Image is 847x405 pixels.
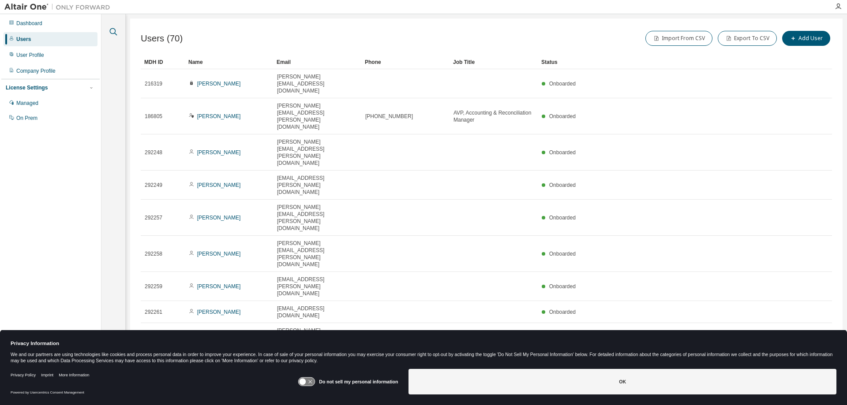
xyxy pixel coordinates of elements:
[277,175,357,196] span: [EMAIL_ADDRESS][PERSON_NAME][DOMAIN_NAME]
[197,182,241,188] a: [PERSON_NAME]
[277,327,357,355] span: [PERSON_NAME][EMAIL_ADDRESS][PERSON_NAME][DOMAIN_NAME]
[645,31,712,46] button: Import From CSV
[277,204,357,232] span: [PERSON_NAME][EMAIL_ADDRESS][PERSON_NAME][DOMAIN_NAME]
[145,250,162,257] span: 292258
[6,84,48,91] div: License Settings
[4,3,115,11] img: Altair One
[277,276,357,297] span: [EMAIL_ADDRESS][PERSON_NAME][DOMAIN_NAME]
[277,55,358,69] div: Email
[197,149,241,156] a: [PERSON_NAME]
[145,308,162,316] span: 292261
[16,52,44,59] div: User Profile
[144,55,181,69] div: MDH ID
[277,73,357,94] span: [PERSON_NAME][EMAIL_ADDRESS][DOMAIN_NAME]
[453,109,534,123] span: AVP, Accounting & Reconciliation Manager
[145,214,162,221] span: 292257
[782,31,830,46] button: Add User
[145,182,162,189] span: 292249
[197,309,241,315] a: [PERSON_NAME]
[197,81,241,87] a: [PERSON_NAME]
[549,215,576,221] span: Onboarded
[277,138,357,167] span: [PERSON_NAME][EMAIL_ADDRESS][PERSON_NAME][DOMAIN_NAME]
[541,55,786,69] div: Status
[197,251,241,257] a: [PERSON_NAME]
[365,113,413,120] span: [PHONE_NUMBER]
[16,36,31,43] div: Users
[145,149,162,156] span: 292248
[145,113,162,120] span: 186805
[188,55,270,69] div: Name
[277,102,357,130] span: [PERSON_NAME][EMAIL_ADDRESS][PERSON_NAME][DOMAIN_NAME]
[549,113,576,119] span: Onboarded
[365,55,446,69] div: Phone
[16,100,38,107] div: Managed
[16,115,37,122] div: On Prem
[16,67,56,74] div: Company Profile
[145,283,162,290] span: 292259
[277,240,357,268] span: [PERSON_NAME][EMAIL_ADDRESS][PERSON_NAME][DOMAIN_NAME]
[145,80,162,87] span: 216319
[277,305,357,319] span: [EMAIL_ADDRESS][DOMAIN_NAME]
[197,215,241,221] a: [PERSON_NAME]
[718,31,777,46] button: Export To CSV
[549,283,576,290] span: Onboarded
[16,20,42,27] div: Dashboard
[549,309,576,315] span: Onboarded
[197,283,241,290] a: [PERSON_NAME]
[549,182,576,188] span: Onboarded
[141,33,183,44] span: Users (70)
[549,81,576,87] span: Onboarded
[197,113,241,119] a: [PERSON_NAME]
[549,149,576,156] span: Onboarded
[453,55,534,69] div: Job Title
[549,251,576,257] span: Onboarded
